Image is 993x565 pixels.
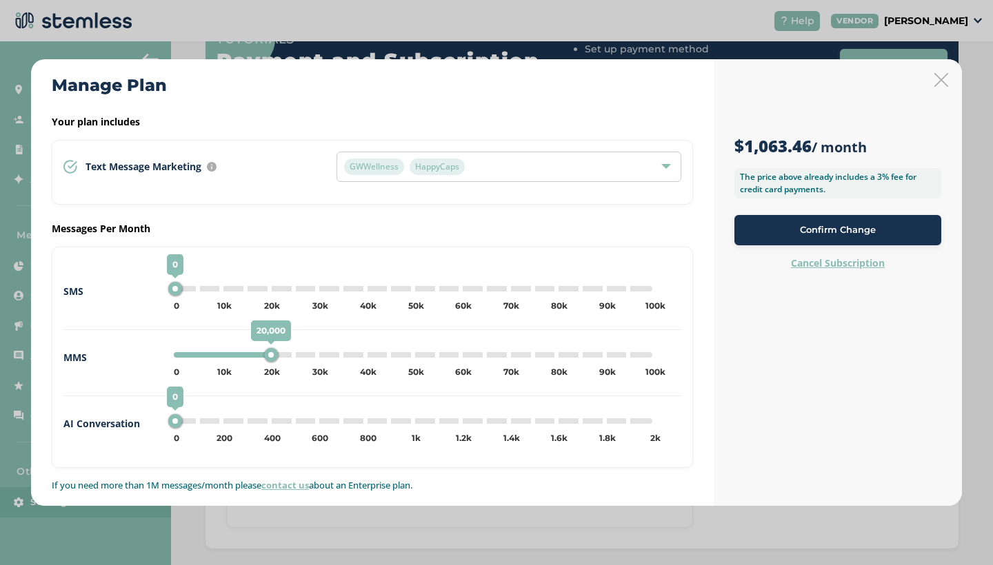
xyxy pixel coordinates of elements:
div: 800 [360,432,377,444]
label: Your plan includes [52,114,693,129]
span: Text Message Marketing [86,162,201,172]
div: 90k [599,300,616,312]
h3: / month [734,135,941,157]
div: 400 [264,432,281,444]
div: 1.4k [503,432,520,444]
button: Confirm Change [734,215,941,245]
div: 2k [650,432,661,444]
div: 90k [599,366,616,378]
div: 600 [312,432,328,444]
div: 70k [503,366,519,378]
div: 1.8k [599,432,616,444]
div: 80k [551,366,568,378]
div: 40k [360,300,377,312]
label: Cancel Subscription [791,256,885,270]
span: GWWellness [344,158,404,175]
h2: Manage Plan [52,73,167,98]
div: 200 [217,432,232,444]
div: 80k [551,300,568,312]
div: 30k [312,366,328,378]
div: 50k [408,300,424,312]
div: 50k [408,366,424,378]
span: Confirm Change [800,223,876,237]
div: 1.6k [551,432,568,444]
div: 40k [360,366,377,378]
label: SMS [63,284,157,298]
span: 0 [167,387,183,407]
div: 0 [174,300,179,312]
span: 0 [167,254,183,275]
div: 60k [455,366,472,378]
div: 100k [645,300,665,312]
div: 0 [174,366,179,378]
span: HappyCaps [410,158,465,175]
div: 1k [412,432,421,444]
div: 70k [503,300,519,312]
label: Messages Per Month [52,221,693,236]
div: 0 [174,432,179,444]
div: 20k [264,366,280,378]
label: The price above already includes a 3% fee for credit card payments. [734,168,941,198]
div: 20k [264,300,280,312]
span: 20,000 [251,320,291,341]
div: 60k [455,300,472,312]
iframe: Chat Widget [924,499,993,565]
p: If you need more than 1M messages/month please about an Enterprise plan. [52,479,693,493]
div: 100k [645,366,665,378]
div: 10k [217,300,232,312]
div: 30k [312,300,328,312]
label: MMS [63,350,157,364]
img: icon-info-236977d2.svg [207,162,217,172]
strong: $1,063.46 [734,134,812,157]
a: contact us [261,479,309,491]
label: AI Conversation [63,416,157,431]
div: 10k [217,366,232,378]
div: 1.2k [456,432,472,444]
